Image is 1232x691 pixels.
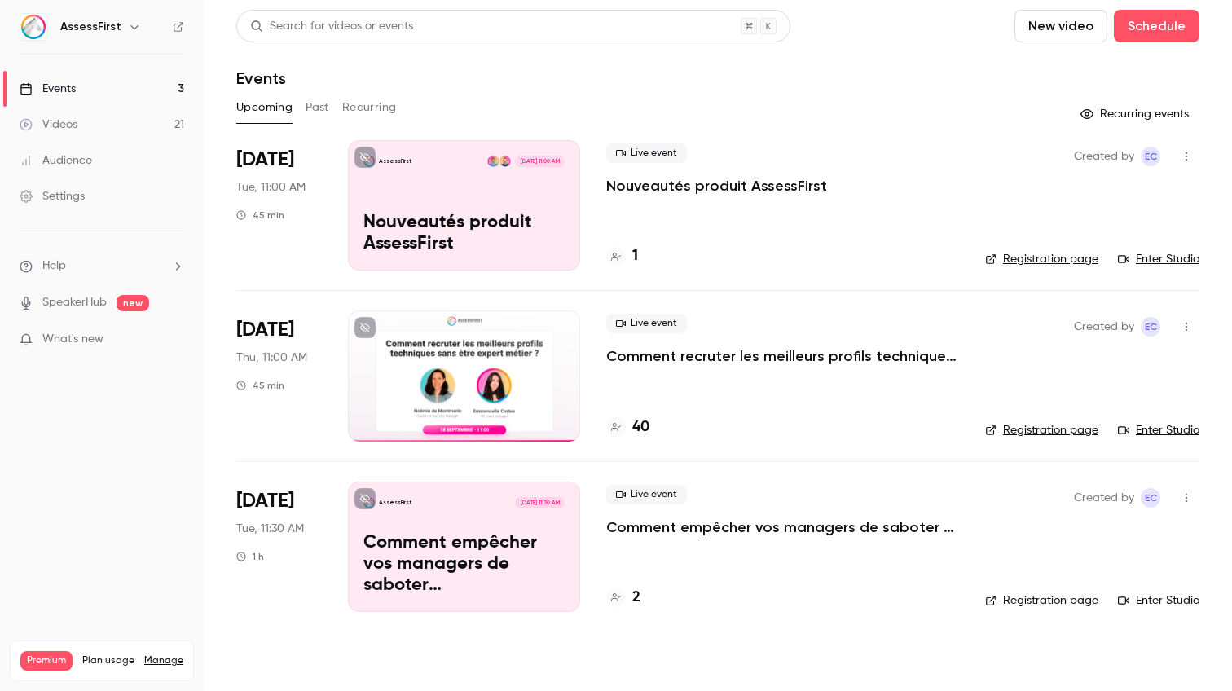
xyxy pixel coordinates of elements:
span: [DATE] [236,488,294,514]
button: Schedule [1114,10,1199,42]
button: Recurring [342,95,397,121]
h6: AssessFirst [60,19,121,35]
button: Recurring events [1073,101,1199,127]
div: Audience [20,152,92,169]
span: Live event [606,485,687,504]
button: Past [306,95,329,121]
a: Registration page [985,592,1098,609]
span: EC [1145,488,1157,508]
a: Comment recruter les meilleurs profils techniques sans être expert métier ? [606,346,959,366]
button: Upcoming [236,95,293,121]
span: Help [42,257,66,275]
span: Premium [20,651,73,671]
div: Events [20,81,76,97]
span: EC [1145,147,1157,166]
span: [DATE] 11:00 AM [515,156,564,167]
div: 45 min [236,209,284,222]
a: Enter Studio [1118,251,1199,267]
div: Sep 18 Thu, 11:00 AM (Europe/Paris) [236,310,322,441]
h1: Events [236,68,286,88]
div: Sep 23 Tue, 11:30 AM (Europe/Paris) [236,482,322,612]
div: Sep 16 Tue, 11:00 AM (Europe/Paris) [236,140,322,271]
h4: 2 [632,587,640,609]
div: Settings [20,188,85,205]
img: AssessFirst [20,14,46,40]
span: Tue, 11:30 AM [236,521,304,537]
span: Tue, 11:00 AM [236,179,306,196]
a: Registration page [985,422,1098,438]
span: [DATE] [236,317,294,343]
span: Emmanuelle Cortes [1141,317,1160,337]
div: Videos [20,117,77,133]
div: Search for videos or events [250,18,413,35]
p: AssessFirst [379,499,411,507]
a: 2 [606,587,640,609]
p: AssessFirst [379,157,411,165]
a: Enter Studio [1118,422,1199,438]
span: Emmanuelle Cortes [1141,147,1160,166]
span: EC [1145,317,1157,337]
span: Plan usage [82,654,134,667]
h4: 40 [632,416,649,438]
a: Manage [144,654,183,667]
a: Comment empêcher vos managers de saboter (inconsciemment) vos recrutements ? [606,517,959,537]
a: Nouveautés produit AssessFirstAssessFirstEmeric KubiakSimon Baron[DATE] 11:00 AMNouveautés produi... [348,140,580,271]
span: [DATE] 11:30 AM [515,497,564,508]
a: SpeakerHub [42,294,107,311]
a: Nouveautés produit AssessFirst [606,176,827,196]
span: [DATE] [236,147,294,173]
p: Nouveautés produit AssessFirst [363,213,565,255]
li: help-dropdown-opener [20,257,184,275]
img: Emeric Kubiak [499,156,511,167]
a: Enter Studio [1118,592,1199,609]
span: Created by [1074,317,1134,337]
a: 1 [606,245,638,267]
img: Simon Baron [487,156,499,167]
h4: 1 [632,245,638,267]
span: Created by [1074,488,1134,508]
span: Emmanuelle Cortes [1141,488,1160,508]
button: New video [1014,10,1107,42]
div: 45 min [236,379,284,392]
a: 40 [606,416,649,438]
p: Comment empêcher vos managers de saboter (inconsciemment) vos recrutements ? [363,533,565,596]
a: Comment empêcher vos managers de saboter (inconsciemment) vos recrutements ?AssessFirst[DATE] 11:... [348,482,580,612]
span: Created by [1074,147,1134,166]
div: 1 h [236,550,264,563]
span: What's new [42,331,103,348]
span: Live event [606,143,687,163]
a: Registration page [985,251,1098,267]
span: Live event [606,314,687,333]
iframe: Noticeable Trigger [165,332,184,347]
span: new [117,295,149,311]
span: Thu, 11:00 AM [236,350,307,366]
